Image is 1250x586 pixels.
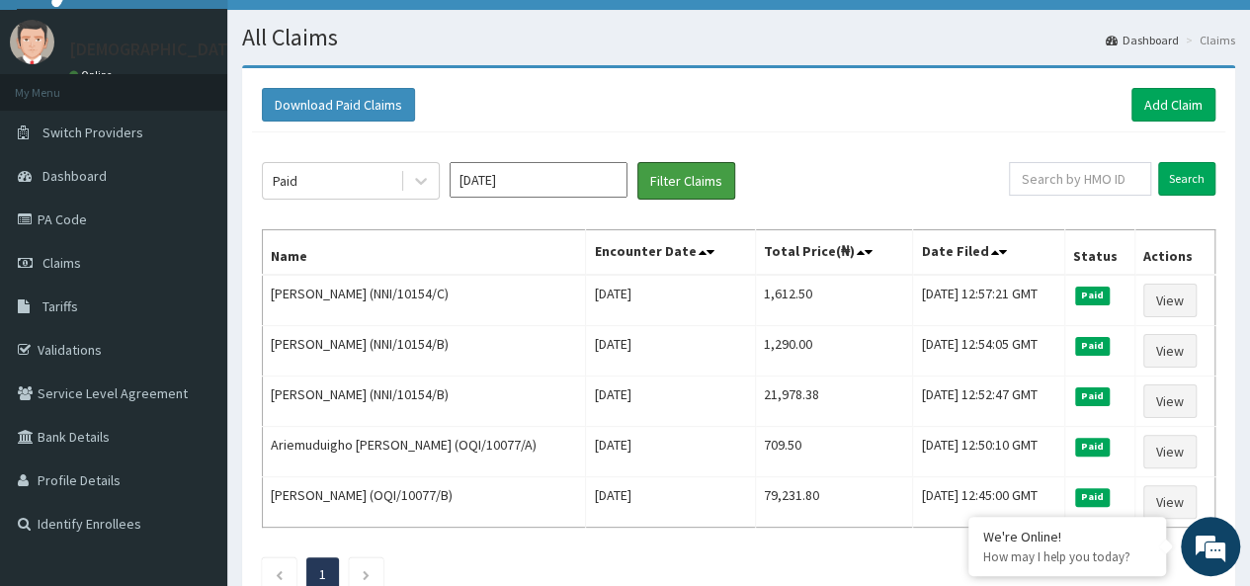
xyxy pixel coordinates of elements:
[42,167,107,185] span: Dashboard
[103,111,332,136] div: Chat with us now
[1075,438,1111,456] span: Paid
[756,230,913,276] th: Total Price(₦)
[69,68,117,82] a: Online
[913,427,1064,477] td: [DATE] 12:50:10 GMT
[242,25,1235,50] h1: All Claims
[1075,387,1111,405] span: Paid
[263,326,586,377] td: [PERSON_NAME] (NNI/10154/B)
[1143,435,1197,468] a: View
[586,230,756,276] th: Encounter Date
[1064,230,1134,276] th: Status
[10,20,54,64] img: User Image
[913,326,1064,377] td: [DATE] 12:54:05 GMT
[37,99,80,148] img: d_794563401_company_1708531726252_794563401
[1075,337,1111,355] span: Paid
[42,254,81,272] span: Claims
[756,427,913,477] td: 709.50
[586,326,756,377] td: [DATE]
[319,565,326,583] a: Page 1 is your current page
[983,548,1151,565] p: How may I help you today?
[756,477,913,528] td: 79,231.80
[637,162,735,200] button: Filter Claims
[362,565,371,583] a: Next page
[586,427,756,477] td: [DATE]
[1075,287,1111,304] span: Paid
[69,41,290,58] p: [DEMOGRAPHIC_DATA] Clinic
[450,162,627,198] input: Select Month and Year
[10,382,376,452] textarea: Type your message and hit 'Enter'
[1158,162,1215,196] input: Search
[913,477,1064,528] td: [DATE] 12:45:00 GMT
[324,10,372,57] div: Minimize live chat window
[1106,32,1179,48] a: Dashboard
[913,377,1064,427] td: [DATE] 12:52:47 GMT
[983,528,1151,545] div: We're Online!
[586,377,756,427] td: [DATE]
[275,565,284,583] a: Previous page
[756,326,913,377] td: 1,290.00
[263,377,586,427] td: [PERSON_NAME] (NNI/10154/B)
[1134,230,1214,276] th: Actions
[1131,88,1215,122] a: Add Claim
[1075,488,1111,506] span: Paid
[586,275,756,326] td: [DATE]
[42,124,143,141] span: Switch Providers
[586,477,756,528] td: [DATE]
[756,275,913,326] td: 1,612.50
[1143,334,1197,368] a: View
[913,230,1064,276] th: Date Filed
[913,275,1064,326] td: [DATE] 12:57:21 GMT
[263,477,586,528] td: [PERSON_NAME] (OQI/10077/B)
[1009,162,1151,196] input: Search by HMO ID
[263,275,586,326] td: [PERSON_NAME] (NNI/10154/C)
[1143,384,1197,418] a: View
[756,377,913,427] td: 21,978.38
[263,230,586,276] th: Name
[273,171,297,191] div: Paid
[1143,284,1197,317] a: View
[42,297,78,315] span: Tariffs
[115,170,273,370] span: We're online!
[1143,485,1197,519] a: View
[1181,32,1235,48] li: Claims
[263,427,586,477] td: Ariemuduigho [PERSON_NAME] (OQI/10077/A)
[262,88,415,122] button: Download Paid Claims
